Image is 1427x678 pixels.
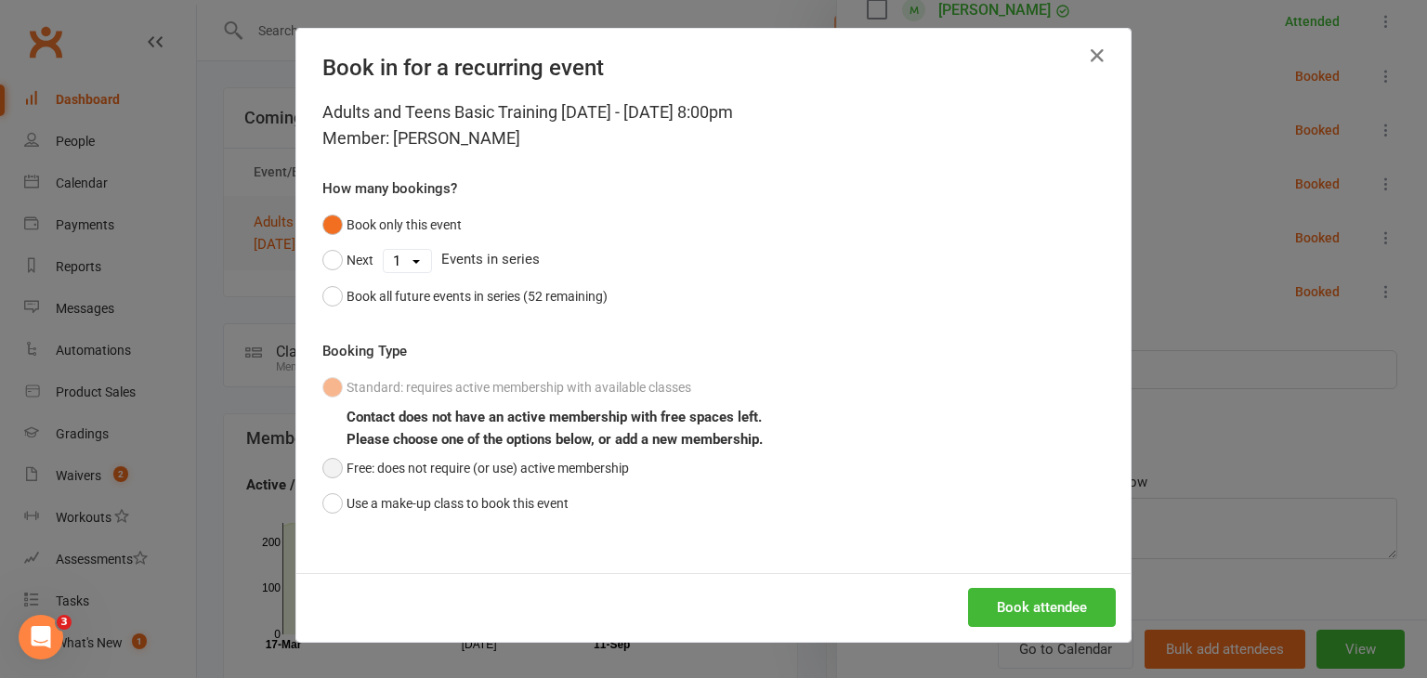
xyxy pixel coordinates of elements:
[322,55,1105,81] h4: Book in for a recurring event
[322,99,1105,151] div: Adults and Teens Basic Training [DATE] - [DATE] 8:00pm Member: [PERSON_NAME]
[322,207,462,242] button: Book only this event
[1082,41,1112,71] button: Close
[322,486,569,521] button: Use a make-up class to book this event
[322,177,457,200] label: How many bookings?
[347,409,762,425] b: Contact does not have an active membership with free spaces left.
[19,615,63,659] iframe: Intercom live chat
[968,588,1116,627] button: Book attendee
[322,340,407,362] label: Booking Type
[322,242,373,278] button: Next
[322,279,608,314] button: Book all future events in series (52 remaining)
[347,431,763,448] b: Please choose one of the options below, or add a new membership.
[322,242,1105,278] div: Events in series
[57,615,72,630] span: 3
[322,450,629,486] button: Free: does not require (or use) active membership
[347,286,608,306] div: Book all future events in series (52 remaining)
